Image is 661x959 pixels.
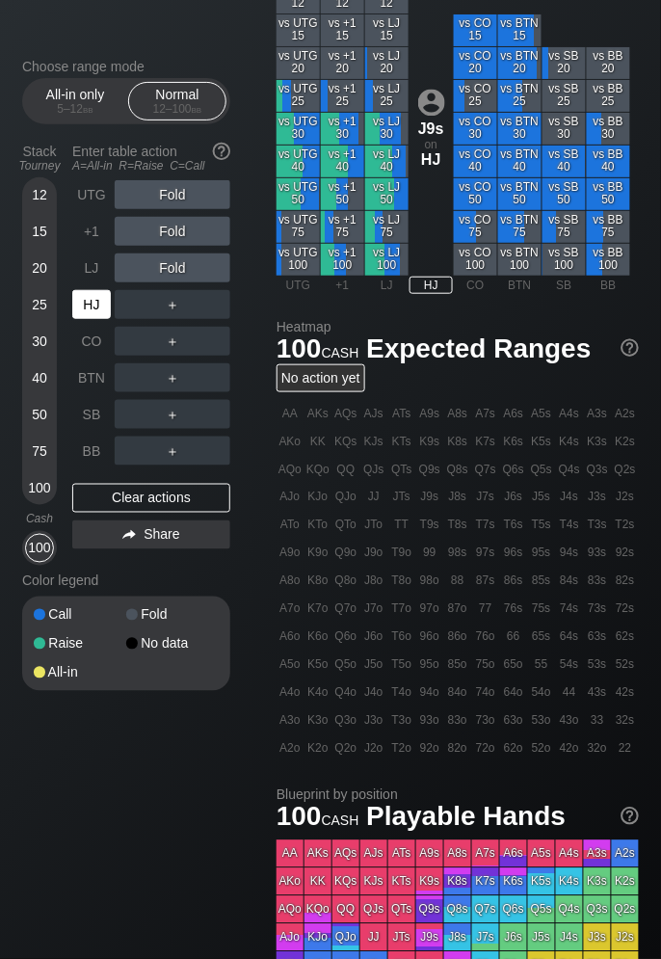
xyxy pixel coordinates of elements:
[277,400,304,427] div: AA
[528,428,555,455] div: K5s
[365,277,409,294] div: LJ
[454,80,497,112] div: vs CO 25
[416,400,443,427] div: A9s
[277,364,365,392] div: No action yet
[365,146,409,177] div: vs LJ 40
[498,146,542,177] div: vs BTN 40
[500,540,527,567] div: 96s
[277,679,304,706] div: A4o
[498,14,542,46] div: vs BTN 15
[332,400,359,427] div: AQs
[277,801,639,833] h1: Playable Hands
[500,624,527,651] div: 66
[321,178,364,210] div: vs +1 50
[277,707,304,734] div: A3o
[304,512,331,539] div: KTo
[584,652,611,679] div: 53s
[500,707,527,734] div: 63o
[72,217,111,246] div: +1
[556,400,583,427] div: A4s
[332,707,359,734] div: Q3o
[321,14,364,46] div: vs +1 15
[72,159,230,173] div: A=All-in R=Raise C=Call
[472,428,499,455] div: K7s
[584,428,611,455] div: K3s
[500,652,527,679] div: 65o
[418,89,445,116] img: icon-avatar.b40e07d9.svg
[14,159,65,173] div: Tourney
[472,679,499,706] div: 74o
[444,568,471,595] div: 88
[542,244,586,276] div: vs SB 100
[542,113,586,145] div: vs SB 30
[472,652,499,679] div: 75o
[304,840,331,867] div: AKs
[365,14,409,46] div: vs LJ 15
[72,520,230,549] div: Share
[115,437,230,466] div: ＋
[34,666,126,679] div: All-in
[332,456,359,483] div: QQ
[14,513,65,526] div: Cash
[444,400,471,427] div: A8s
[22,566,230,597] div: Color legend
[556,735,583,762] div: 42o
[137,102,218,116] div: 12 – 100
[277,596,304,623] div: A7o
[277,512,304,539] div: ATo
[500,484,527,511] div: J6s
[416,456,443,483] div: Q9s
[360,735,387,762] div: J2o
[277,319,639,334] h2: Heatmap
[83,102,93,116] span: bb
[322,340,359,361] span: cash
[454,244,497,276] div: vs CO 100
[304,484,331,511] div: KJo
[584,624,611,651] div: 63s
[25,253,54,282] div: 20
[416,596,443,623] div: 97o
[321,211,364,243] div: vs +1 75
[612,428,639,455] div: K2s
[388,624,415,651] div: T6o
[587,244,630,276] div: vs BB 100
[277,624,304,651] div: A6o
[388,540,415,567] div: T9o
[25,363,54,392] div: 40
[72,136,230,180] div: Enter table action
[332,679,359,706] div: Q4o
[587,80,630,112] div: vs BB 25
[444,596,471,623] div: 87o
[528,512,555,539] div: T5s
[321,277,364,294] div: +1
[500,400,527,427] div: A6s
[612,707,639,734] div: 32s
[416,707,443,734] div: 93o
[277,211,320,243] div: vs UTG 75
[321,47,364,79] div: vs +1 20
[277,428,304,455] div: AKo
[277,540,304,567] div: A9o
[304,568,331,595] div: K8o
[133,83,222,120] div: Normal
[277,113,320,145] div: vs UTG 30
[22,59,230,74] h2: Choose range mode
[500,679,527,706] div: 64o
[277,333,639,364] h1: Expected Ranges
[332,624,359,651] div: Q6o
[556,624,583,651] div: 64s
[388,735,415,762] div: T2o
[72,253,111,282] div: LJ
[472,512,499,539] div: T7s
[115,180,230,209] div: Fold
[388,596,415,623] div: T7o
[500,596,527,623] div: 76s
[360,456,387,483] div: QJs
[416,512,443,539] div: T9s
[360,624,387,651] div: J6o
[304,735,331,762] div: K2o
[192,102,202,116] span: bb
[587,113,630,145] div: vs BB 30
[584,679,611,706] div: 43s
[556,652,583,679] div: 54s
